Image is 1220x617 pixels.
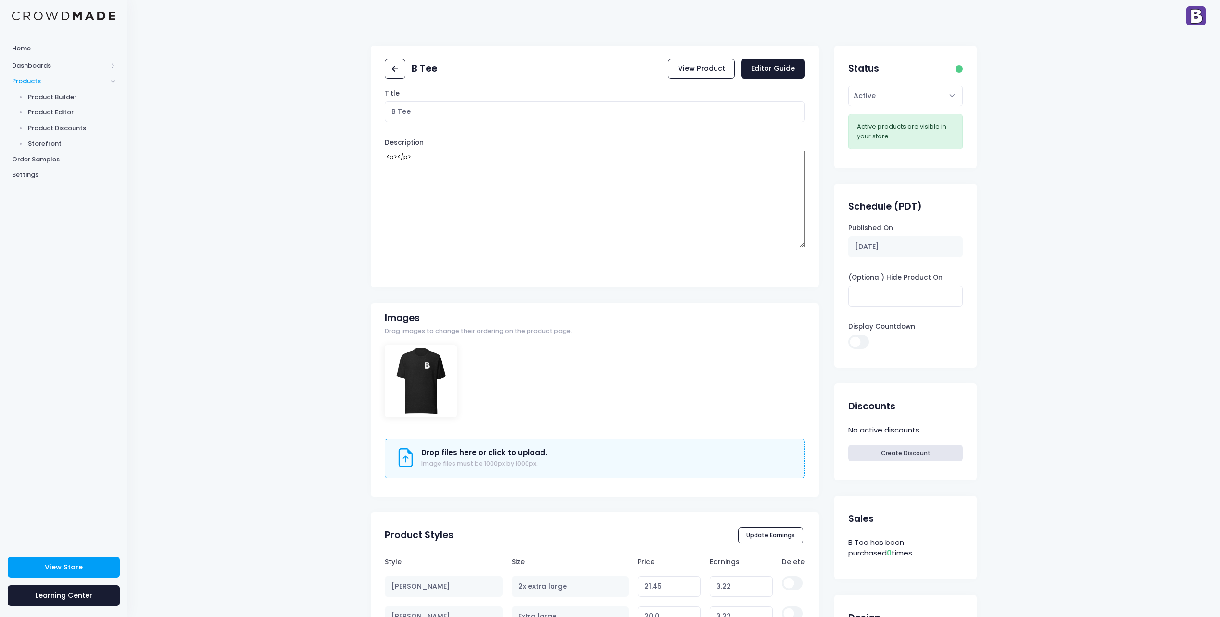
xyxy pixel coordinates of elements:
[848,445,962,461] a: Create Discount
[848,223,893,233] label: Published On
[848,513,874,524] h2: Sales
[28,139,116,148] span: Storefront
[857,122,955,141] div: Active products are visible in your store.
[385,312,420,323] h2: Images
[12,76,107,86] span: Products
[848,63,879,74] h2: Status
[385,552,507,571] th: Style
[36,591,92,600] span: Learning Center
[8,585,120,606] a: Learning Center
[633,552,705,571] th: Price
[778,552,805,571] th: Delete
[848,322,915,332] label: Display Countdown
[12,155,115,164] span: Order Samples
[12,61,107,71] span: Dashboards
[12,12,115,21] img: Logo
[12,170,115,180] span: Settings
[385,138,424,148] label: Description
[887,548,892,558] span: 0
[385,327,572,336] span: Drag images to change their ordering on the product page.
[741,59,805,79] a: Editor Guide
[28,123,116,133] span: Product Discounts
[421,459,538,468] span: Image files must be 1000px by 1000px.
[421,448,547,457] h3: Drop files here or click to upload.
[507,552,633,571] th: Size
[385,530,453,541] h2: Product Styles
[738,527,804,543] button: Update Earnings
[8,557,120,578] a: View Store
[1186,6,1206,25] img: User
[705,552,778,571] th: Earnings
[28,108,116,117] span: Product Editor
[45,562,83,572] span: View Store
[848,401,895,412] h2: Discounts
[848,536,962,560] div: B Tee has been purchased times.
[385,151,805,247] textarea: <p></p>
[848,423,962,437] div: No active discounts.
[668,59,735,79] a: View Product
[28,92,116,102] span: Product Builder
[12,44,115,53] span: Home
[848,201,922,212] h2: Schedule (PDT)
[848,273,943,283] label: (Optional) Hide Product On
[412,63,437,74] h2: B Tee
[385,89,400,99] label: Title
